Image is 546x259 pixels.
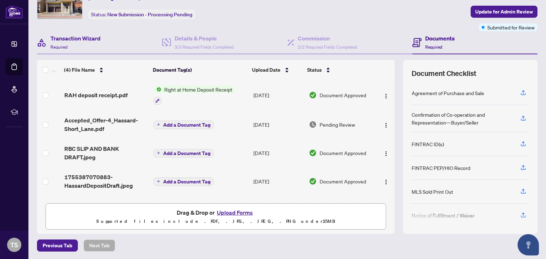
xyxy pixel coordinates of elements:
span: 1755387070883-HassardDepositDraft.jpeg [64,173,148,190]
span: Add a Document Tag [163,151,210,156]
div: Status: [88,10,195,19]
span: Previous Tab [43,240,72,251]
button: Status IconRight at Home Deposit Receipt [154,86,235,105]
span: Document Approved [320,91,366,99]
span: plus [157,180,160,183]
td: [DATE] [251,139,306,167]
button: Logo [380,89,392,101]
span: Drag & Drop or [177,208,255,217]
span: plus [157,151,160,155]
span: Required [425,44,442,50]
th: (4) File Name [61,60,150,80]
span: Add a Document Tag [163,179,210,184]
span: TS [10,240,18,250]
h4: Transaction Wizard [50,34,101,43]
img: Document Status [309,149,317,157]
div: FINTRAC PEP/HIO Record [412,164,470,172]
span: Submitted for Review [487,23,535,31]
span: plus [157,123,160,126]
p: Supported files include .PDF, .JPG, .JPEG, .PNG under 25 MB [50,217,381,226]
span: Upload Date [252,66,280,74]
div: MLS Sold Print Out [412,188,453,195]
img: logo [6,5,23,18]
span: Required [50,44,68,50]
span: Pending Review [320,121,355,128]
span: New Submission - Processing Pending [107,11,192,18]
button: Next Tab [84,239,115,252]
span: Accepted_Offer-4_Hassard-Short_Lane.pdf [64,116,148,133]
button: Previous Tab [37,239,78,252]
h4: Details & People [175,34,234,43]
button: Logo [380,119,392,130]
span: (4) File Name [64,66,95,74]
img: Document Status [309,91,317,99]
button: Add a Document Tag [154,121,214,129]
img: Logo [383,93,389,99]
th: Upload Date [249,60,304,80]
th: Document Tag(s) [150,60,249,80]
td: [DATE] [251,167,306,195]
img: Logo [383,122,389,128]
span: Status [307,66,322,74]
span: RAH deposit receipt.pdf [64,91,128,99]
h4: Documents [425,34,455,43]
button: Upload Forms [215,208,255,217]
button: Add a Document Tag [154,177,214,186]
span: Document Approved [320,149,366,157]
img: Document Status [309,121,317,128]
img: Document Status [309,177,317,185]
span: Update for Admin Review [475,6,533,17]
div: Agreement of Purchase and Sale [412,89,484,97]
span: 2/2 Required Fields Completed [298,44,357,50]
th: Status [304,60,373,80]
span: Add a Document Tag [163,122,210,127]
h4: Commission [298,34,357,43]
button: Logo [380,147,392,159]
span: Right at Home Deposit Receipt [161,86,235,93]
span: Drag & Drop orUpload FormsSupported files include .PDF, .JPG, .JPEG, .PNG under25MB [46,204,386,230]
div: Confirmation of Co-operation and Representation—Buyer/Seller [412,111,512,126]
span: RBC SLIP AND BANK DRAFT.jpeg [64,144,148,161]
div: Notice of Fulfillment / Waiver [412,211,475,219]
span: Document Approved [320,177,366,185]
button: Open asap [518,234,539,255]
td: [DATE] [251,80,306,110]
img: Status Icon [154,86,161,93]
button: Add a Document Tag [154,149,214,158]
button: Add a Document Tag [154,177,214,186]
button: Logo [380,176,392,187]
span: 3/3 Required Fields Completed [175,44,234,50]
button: Add a Document Tag [154,120,214,129]
img: Logo [383,179,389,185]
button: Update for Admin Review [471,6,537,18]
img: Logo [383,151,389,156]
td: [DATE] [251,110,306,139]
span: Document Checklist [412,68,476,78]
div: FINTRAC ID(s) [412,140,444,148]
